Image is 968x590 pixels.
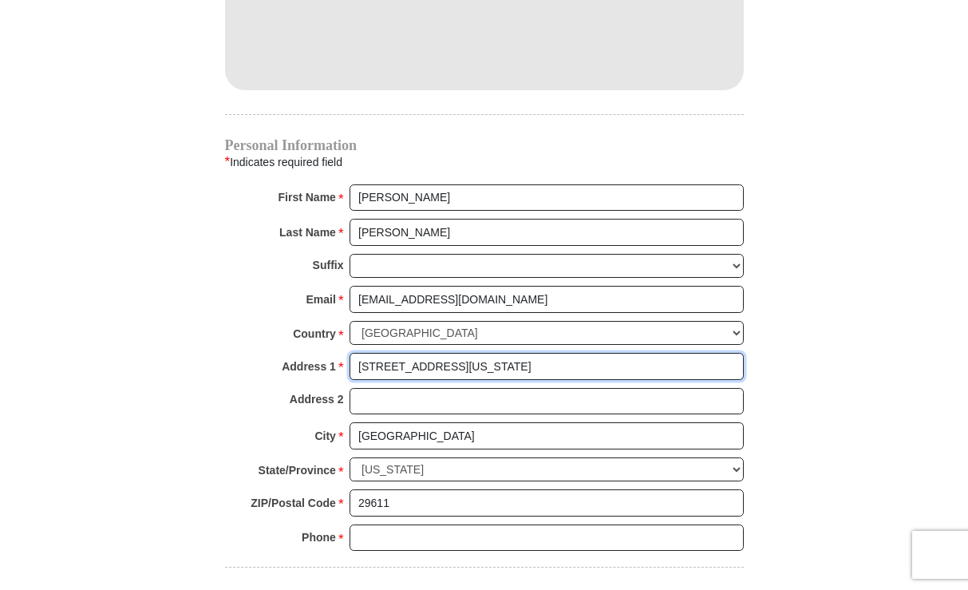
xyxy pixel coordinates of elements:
[293,323,336,345] strong: Country
[306,288,336,311] strong: Email
[302,526,336,548] strong: Phone
[225,139,744,152] h4: Personal Information
[251,492,336,514] strong: ZIP/Postal Code
[259,459,336,481] strong: State/Province
[314,425,335,447] strong: City
[282,355,336,378] strong: Address 1
[313,254,344,276] strong: Suffix
[225,152,744,172] div: Indicates required field
[290,388,344,410] strong: Address 2
[279,186,336,208] strong: First Name
[279,221,336,244] strong: Last Name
